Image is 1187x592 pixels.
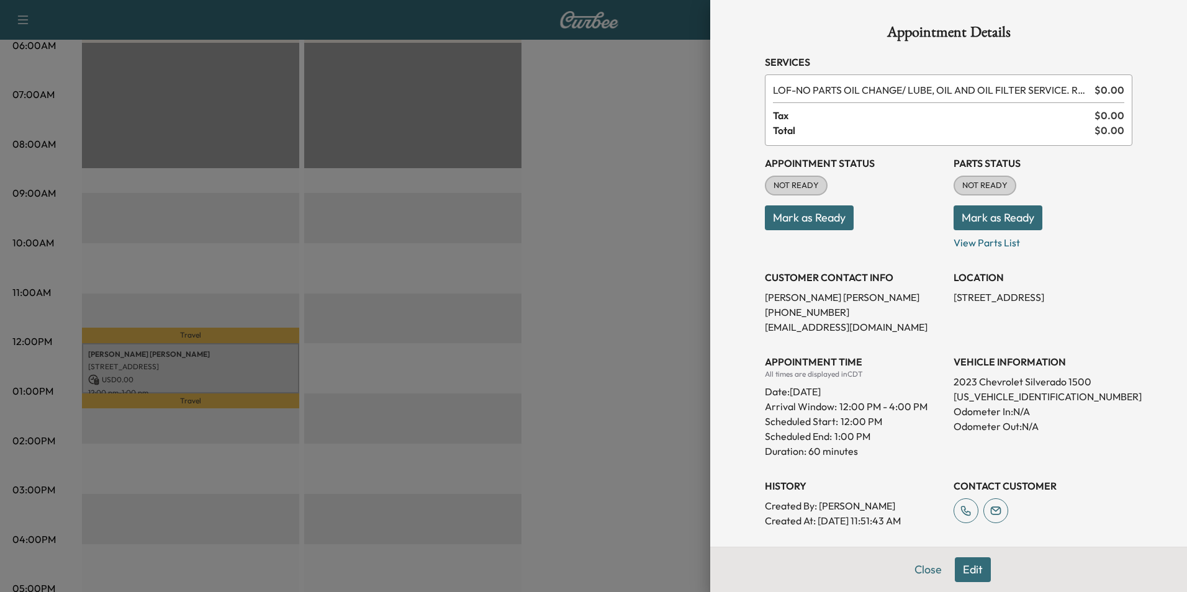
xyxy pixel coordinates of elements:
p: 2023 Chevrolet Silverado 1500 [954,374,1132,389]
span: $ 0.00 [1094,83,1124,97]
span: Tax [773,108,1094,123]
div: Date: [DATE] [765,379,944,399]
p: [PERSON_NAME] [PERSON_NAME] [765,290,944,305]
h3: Appointment Status [765,156,944,171]
h3: Parts Status [954,156,1132,171]
p: 1:00 PM [834,429,870,444]
p: [US_VEHICLE_IDENTIFICATION_NUMBER] [954,389,1132,404]
h3: LOCATION [954,270,1132,285]
p: [STREET_ADDRESS] [954,290,1132,305]
h3: History [765,478,944,493]
span: $ 0.00 [1094,123,1124,138]
span: Total [773,123,1094,138]
span: NOT READY [766,179,826,192]
h3: VEHICLE INFORMATION [954,354,1132,369]
p: Created At : [DATE] 11:51:43 AM [765,513,944,528]
button: Mark as Ready [765,205,854,230]
p: Odometer Out: N/A [954,419,1132,434]
button: Edit [955,557,991,582]
p: [EMAIL_ADDRESS][DOMAIN_NAME] [765,320,944,334]
div: All times are displayed in CDT [765,369,944,379]
h1: Appointment Details [765,25,1132,45]
p: Created By : [PERSON_NAME] [765,498,944,513]
button: Close [906,557,950,582]
p: Duration: 60 minutes [765,444,944,459]
button: Mark as Ready [954,205,1042,230]
span: NO PARTS OIL CHANGE/ LUBE, OIL AND OIL FILTER SERVICE. RESET OIL LIFE MONITOR. HAZARDOUS WASTE FE... [773,83,1090,97]
span: NOT READY [955,179,1015,192]
span: $ 0.00 [1094,108,1124,123]
p: Odometer In: N/A [954,404,1132,419]
p: Scheduled End: [765,429,832,444]
p: Scheduled Start: [765,414,838,429]
h3: APPOINTMENT TIME [765,354,944,369]
span: 12:00 PM - 4:00 PM [839,399,927,414]
p: 12:00 PM [841,414,882,429]
h3: CONTACT CUSTOMER [954,478,1132,493]
p: View Parts List [954,230,1132,250]
h3: Services [765,55,1132,70]
p: [PHONE_NUMBER] [765,305,944,320]
h3: CUSTOMER CONTACT INFO [765,270,944,285]
p: Arrival Window: [765,399,944,414]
